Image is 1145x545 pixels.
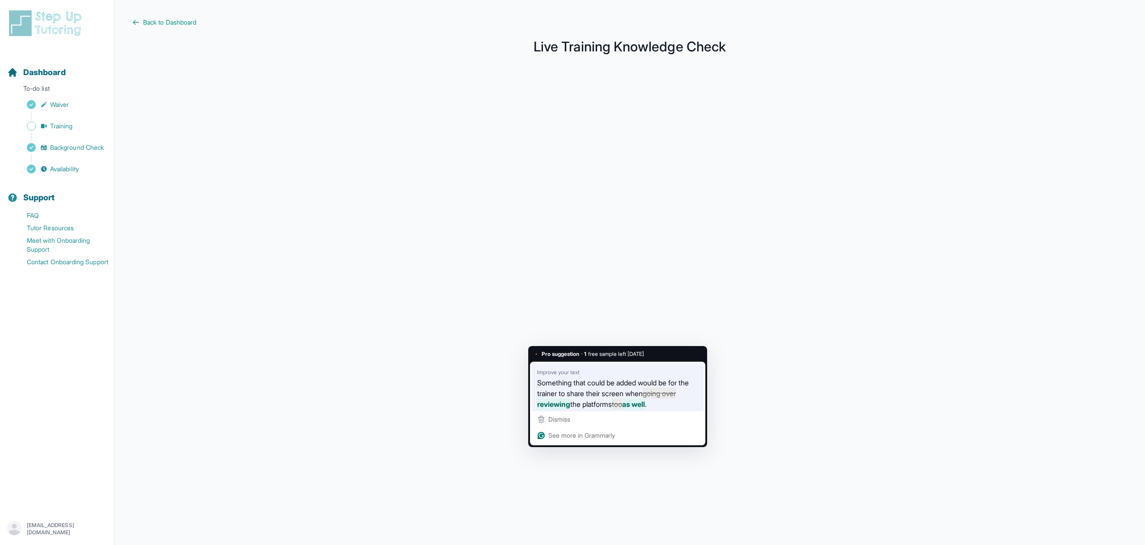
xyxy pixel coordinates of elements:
span: Waiver [50,100,69,109]
span: Support [23,191,55,204]
a: FAQ [7,209,114,222]
span: Back to Dashboard [143,18,196,27]
span: Availability [50,165,79,173]
a: Contact Onboarding Support [7,256,114,268]
button: [EMAIL_ADDRESS][DOMAIN_NAME] [7,521,107,537]
h1: Live Training Knowledge Check [132,41,1127,52]
a: Waiver [7,98,114,111]
img: logo [7,9,87,38]
a: Tutor Resources [7,222,114,234]
a: Background Check [7,141,114,154]
a: Availability [7,163,114,175]
a: Back to Dashboard [132,18,1127,27]
p: [EMAIL_ADDRESS][DOMAIN_NAME] [27,522,107,536]
span: Background Check [50,143,104,152]
button: Dashboard [4,52,110,82]
iframe: To enrich screen reader interactions, please activate Accessibility in Grammarly extension settings [343,77,916,444]
a: Dashboard [7,66,66,79]
span: Training [50,122,73,131]
p: To-do list [4,84,110,97]
a: Training [7,120,114,132]
button: Support [4,177,110,207]
span: Dashboard [23,66,66,79]
a: Meet with Onboarding Support [7,234,114,256]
